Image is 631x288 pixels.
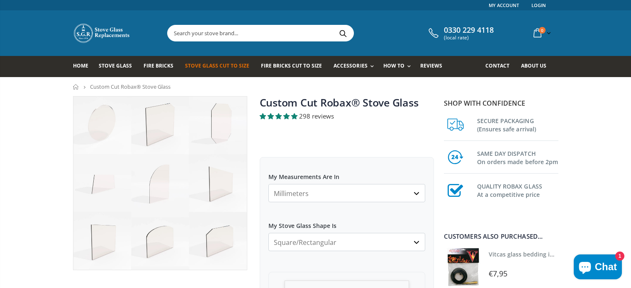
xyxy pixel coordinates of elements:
[261,56,328,77] a: Fire Bricks Cut To Size
[521,56,553,77] a: About us
[73,84,79,90] a: Home
[99,62,132,69] span: Stove Glass
[444,248,482,286] img: Vitcas stove glass bedding in tape
[260,112,299,120] span: 4.94 stars
[444,35,494,41] span: (local rate)
[485,62,509,69] span: Contact
[185,62,249,69] span: Stove Glass Cut To Size
[444,233,558,240] div: Customers also purchased...
[260,95,419,109] a: Custom Cut Robax® Stove Glass
[144,56,180,77] a: Fire Bricks
[73,62,88,69] span: Home
[426,26,494,41] a: 0330 229 4118 (local rate)
[144,62,173,69] span: Fire Bricks
[530,25,553,41] a: 0
[489,269,507,278] span: €7,95
[485,56,516,77] a: Contact
[168,25,446,41] input: Search your stove brand...
[383,62,404,69] span: How To
[477,181,558,199] h3: QUALITY ROBAX GLASS At a competitive price
[521,62,546,69] span: About us
[334,56,378,77] a: Accessories
[444,98,558,108] p: Shop with confidence
[299,112,334,120] span: 298 reviews
[444,26,494,35] span: 0330 229 4118
[261,62,322,69] span: Fire Bricks Cut To Size
[73,56,95,77] a: Home
[73,97,247,270] img: stove_glass_made_to_measure_800x_crop_center.jpg
[90,83,171,90] span: Custom Cut Robax® Stove Glass
[383,56,415,77] a: How To
[477,148,558,166] h3: SAME DAY DISPATCH On orders made before 2pm
[539,27,546,34] span: 0
[185,56,256,77] a: Stove Glass Cut To Size
[420,62,442,69] span: Reviews
[73,23,131,44] img: Stove Glass Replacement
[99,56,138,77] a: Stove Glass
[420,56,448,77] a: Reviews
[268,166,425,181] label: My Measurements Are In
[571,254,624,281] inbox-online-store-chat: Shopify online store chat
[334,25,353,41] button: Search
[477,115,558,133] h3: SECURE PACKAGING (Ensures safe arrival)
[334,62,367,69] span: Accessories
[268,215,425,230] label: My Stove Glass Shape Is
